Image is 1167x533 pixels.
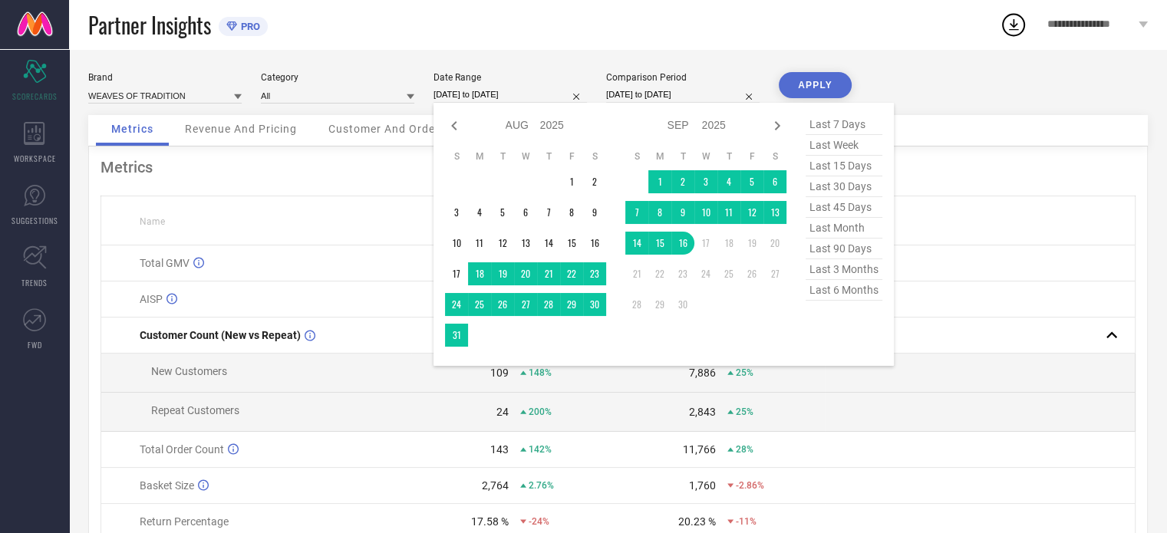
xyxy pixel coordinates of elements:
[763,150,786,163] th: Saturday
[678,515,716,528] div: 20.23 %
[12,90,58,102] span: SCORECARDS
[648,170,671,193] td: Mon Sep 01 2025
[736,444,753,455] span: 28%
[514,232,537,255] td: Wed Aug 13 2025
[717,232,740,255] td: Thu Sep 18 2025
[671,150,694,163] th: Tuesday
[806,176,882,197] span: last 30 days
[740,232,763,255] td: Fri Sep 19 2025
[694,150,717,163] th: Wednesday
[625,262,648,285] td: Sun Sep 21 2025
[185,123,297,135] span: Revenue And Pricing
[806,218,882,239] span: last month
[445,324,468,347] td: Sun Aug 31 2025
[261,72,414,83] div: Category
[806,114,882,135] span: last 7 days
[151,365,227,377] span: New Customers
[468,262,491,285] td: Mon Aug 18 2025
[648,232,671,255] td: Mon Sep 15 2025
[537,293,560,316] td: Thu Aug 28 2025
[763,201,786,224] td: Sat Sep 13 2025
[736,367,753,378] span: 25%
[514,262,537,285] td: Wed Aug 20 2025
[140,443,224,456] span: Total Order Count
[445,150,468,163] th: Sunday
[648,150,671,163] th: Monday
[717,150,740,163] th: Thursday
[445,262,468,285] td: Sun Aug 17 2025
[537,232,560,255] td: Thu Aug 14 2025
[1000,11,1027,38] div: Open download list
[583,232,606,255] td: Sat Aug 16 2025
[445,117,463,135] div: Previous month
[671,262,694,285] td: Tue Sep 23 2025
[434,87,587,103] input: Select date range
[491,232,514,255] td: Tue Aug 12 2025
[468,201,491,224] td: Mon Aug 04 2025
[140,479,194,492] span: Basket Size
[140,515,229,528] span: Return Percentage
[671,232,694,255] td: Tue Sep 16 2025
[671,293,694,316] td: Tue Sep 30 2025
[648,293,671,316] td: Mon Sep 29 2025
[529,516,549,527] span: -24%
[529,406,552,417] span: 200%
[237,21,260,32] span: PRO
[88,72,242,83] div: Brand
[689,479,716,492] div: 1,760
[445,232,468,255] td: Sun Aug 10 2025
[625,201,648,224] td: Sun Sep 07 2025
[514,150,537,163] th: Wednesday
[529,444,552,455] span: 142%
[328,123,446,135] span: Customer And Orders
[514,293,537,316] td: Wed Aug 27 2025
[537,150,560,163] th: Thursday
[537,201,560,224] td: Thu Aug 07 2025
[648,201,671,224] td: Mon Sep 08 2025
[625,150,648,163] th: Sunday
[763,262,786,285] td: Sat Sep 27 2025
[806,259,882,280] span: last 3 months
[560,150,583,163] th: Friday
[12,215,58,226] span: SUGGESTIONS
[583,170,606,193] td: Sat Aug 02 2025
[140,293,163,305] span: AISP
[560,201,583,224] td: Fri Aug 08 2025
[806,135,882,156] span: last week
[736,480,764,491] span: -2.86%
[28,339,42,350] span: FWD
[694,262,717,285] td: Wed Sep 24 2025
[101,158,1136,176] div: Metrics
[14,153,56,164] span: WORKSPACE
[151,404,239,416] span: Repeat Customers
[468,293,491,316] td: Mon Aug 25 2025
[111,123,153,135] span: Metrics
[606,87,760,103] input: Select comparison period
[140,216,165,227] span: Name
[671,201,694,224] td: Tue Sep 09 2025
[560,232,583,255] td: Fri Aug 15 2025
[471,515,509,528] div: 17.58 %
[490,367,509,379] div: 109
[625,293,648,316] td: Sun Sep 28 2025
[560,293,583,316] td: Fri Aug 29 2025
[763,170,786,193] td: Sat Sep 06 2025
[529,480,554,491] span: 2.76%
[491,201,514,224] td: Tue Aug 05 2025
[717,262,740,285] td: Thu Sep 25 2025
[140,257,190,269] span: Total GMV
[140,329,301,341] span: Customer Count (New vs Repeat)
[583,150,606,163] th: Saturday
[468,232,491,255] td: Mon Aug 11 2025
[482,479,509,492] div: 2,764
[683,443,716,456] div: 11,766
[806,280,882,301] span: last 6 months
[763,232,786,255] td: Sat Sep 20 2025
[694,201,717,224] td: Wed Sep 10 2025
[625,232,648,255] td: Sun Sep 14 2025
[445,201,468,224] td: Sun Aug 03 2025
[717,170,740,193] td: Thu Sep 04 2025
[468,150,491,163] th: Monday
[740,170,763,193] td: Fri Sep 05 2025
[806,156,882,176] span: last 15 days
